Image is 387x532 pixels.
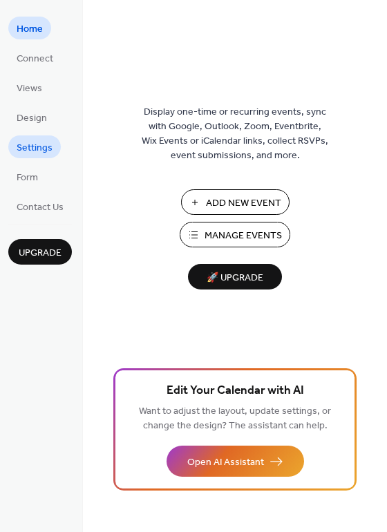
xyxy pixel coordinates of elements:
a: Contact Us [8,195,72,218]
span: Edit Your Calendar with AI [167,381,304,401]
span: Settings [17,141,53,155]
span: Upgrade [19,246,62,260]
span: Home [17,22,43,37]
a: Form [8,165,46,188]
span: Form [17,171,38,185]
span: Views [17,82,42,96]
button: 🚀 Upgrade [188,264,282,289]
a: Home [8,17,51,39]
span: Manage Events [205,229,282,243]
span: Connect [17,52,53,66]
span: Want to adjust the layout, update settings, or change the design? The assistant can help. [139,402,331,435]
span: Design [17,111,47,126]
button: Manage Events [180,222,290,247]
a: Views [8,76,50,99]
span: Open AI Assistant [187,455,264,470]
span: Add New Event [206,196,281,211]
button: Upgrade [8,239,72,265]
a: Connect [8,46,62,69]
span: 🚀 Upgrade [196,269,274,287]
button: Add New Event [181,189,290,215]
span: Display one-time or recurring events, sync with Google, Outlook, Zoom, Eventbrite, Wix Events or ... [142,105,328,163]
a: Settings [8,135,61,158]
span: Contact Us [17,200,64,215]
a: Design [8,106,55,129]
button: Open AI Assistant [167,446,304,477]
